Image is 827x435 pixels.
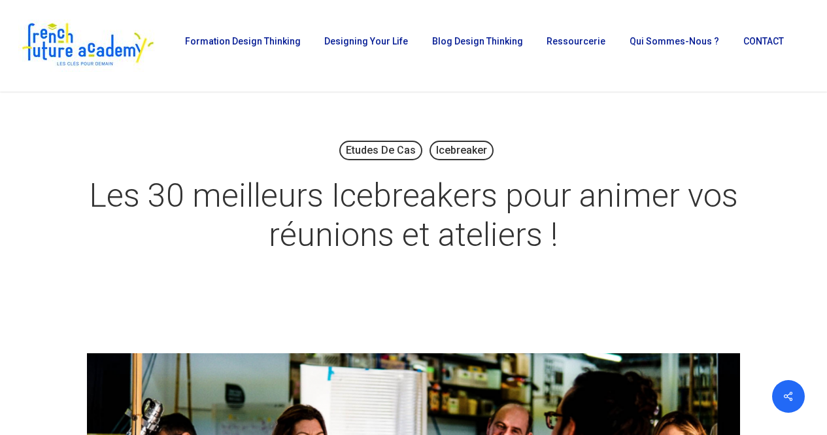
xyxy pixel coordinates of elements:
[540,37,610,55] a: Ressourcerie
[18,20,156,72] img: French Future Academy
[630,36,719,46] span: Qui sommes-nous ?
[623,37,723,55] a: Qui sommes-nous ?
[547,36,605,46] span: Ressourcerie
[87,163,741,268] h1: Les 30 meilleurs Icebreakers pour animer vos réunions et ateliers !
[737,37,789,55] a: CONTACT
[324,36,408,46] span: Designing Your Life
[339,141,422,160] a: Etudes de cas
[426,37,527,55] a: Blog Design Thinking
[430,141,494,160] a: Icebreaker
[185,36,301,46] span: Formation Design Thinking
[432,36,523,46] span: Blog Design Thinking
[318,37,413,55] a: Designing Your Life
[178,37,305,55] a: Formation Design Thinking
[743,36,784,46] span: CONTACT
